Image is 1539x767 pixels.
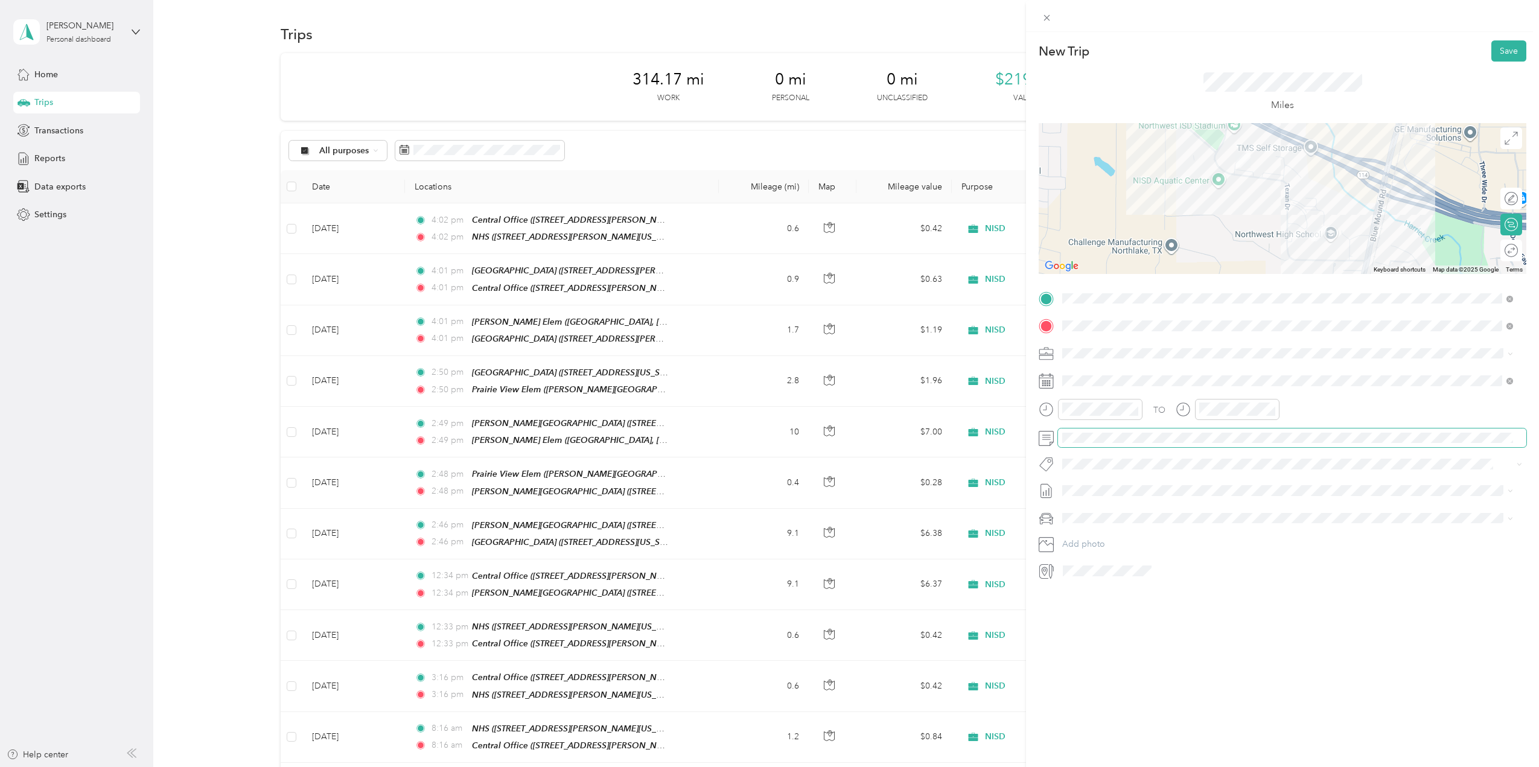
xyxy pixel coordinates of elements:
[1058,536,1526,553] button: Add photo
[1471,699,1539,767] iframe: Everlance-gr Chat Button Frame
[1042,258,1082,274] a: Open this area in Google Maps (opens a new window)
[1433,266,1499,273] span: Map data ©2025 Google
[1042,258,1082,274] img: Google
[1039,43,1089,60] p: New Trip
[1271,98,1294,113] p: Miles
[1374,266,1426,274] button: Keyboard shortcuts
[1153,404,1165,416] div: TO
[1491,40,1526,62] button: Save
